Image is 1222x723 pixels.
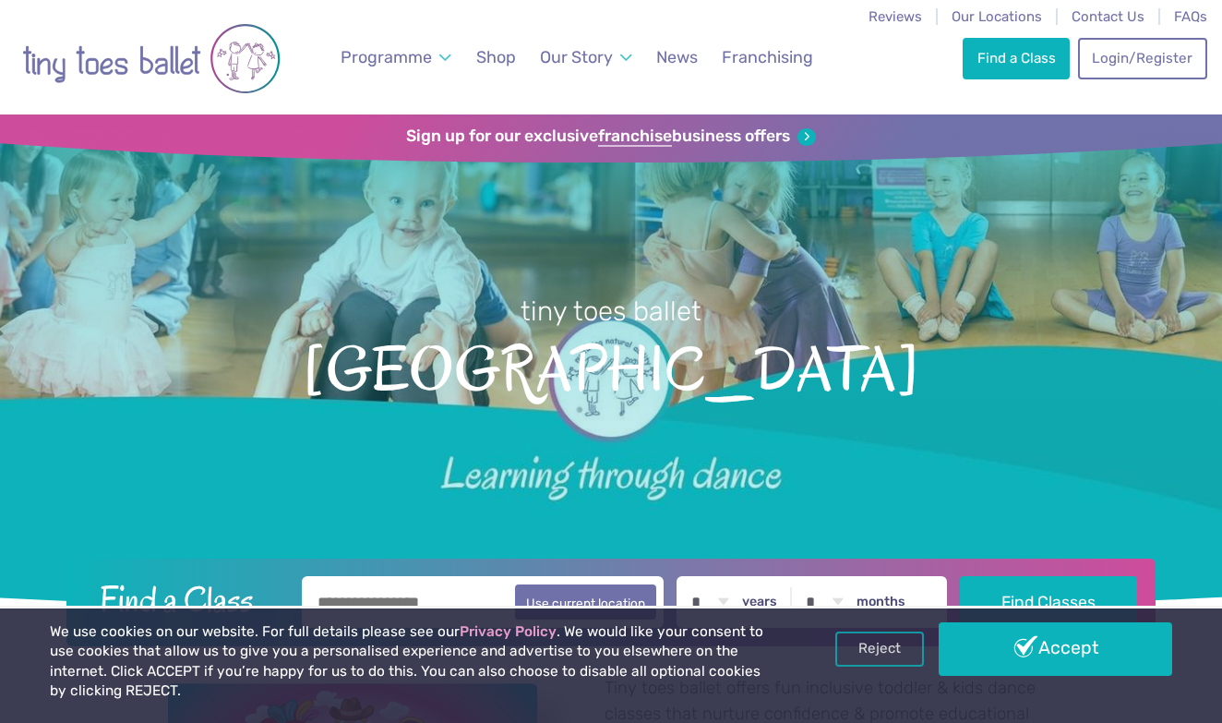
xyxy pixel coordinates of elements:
[869,8,922,25] a: Reviews
[332,37,460,78] a: Programme
[939,622,1172,676] a: Accept
[742,594,777,610] label: years
[532,37,641,78] a: Our Story
[722,47,813,66] span: Franchising
[1072,8,1144,25] a: Contact Us
[22,12,281,105] img: tiny toes ballet
[460,623,557,640] a: Privacy Policy
[713,37,821,78] a: Franchising
[515,584,656,620] button: Use current location
[476,47,516,66] span: Shop
[521,295,701,327] small: tiny toes ballet
[50,622,780,702] p: We use cookies on our website. For full details please see our . We would like your consent to us...
[835,632,924,667] a: Reject
[960,576,1138,628] button: Find Classes
[963,38,1070,78] a: Find a Class
[32,330,1190,404] span: [GEOGRAPHIC_DATA]
[598,127,672,147] strong: franchise
[1078,38,1207,78] a: Login/Register
[648,37,706,78] a: News
[85,576,290,622] h2: Find a Class
[468,37,524,78] a: Shop
[656,47,698,66] span: News
[857,594,905,610] label: months
[341,47,432,66] span: Programme
[540,47,613,66] span: Our Story
[1174,8,1207,25] a: FAQs
[406,127,815,147] a: Sign up for our exclusivefranchisebusiness offers
[952,8,1042,25] a: Our Locations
